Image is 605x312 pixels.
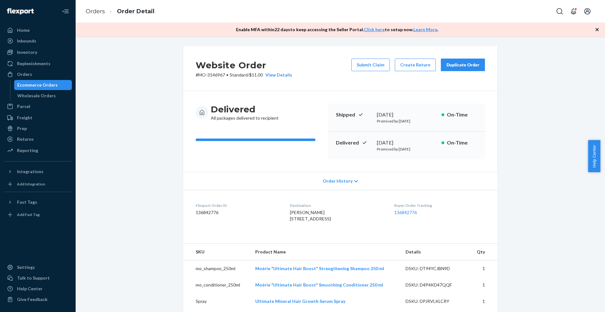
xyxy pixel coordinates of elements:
a: Home [4,25,72,35]
div: Home [17,27,30,33]
a: Inbounds [4,36,72,46]
th: SKU [183,244,250,260]
button: Integrations [4,167,72,177]
p: Delivered [336,139,372,146]
a: Settings [4,262,72,272]
a: Freight [4,113,72,123]
a: Learn More [413,27,437,32]
div: Give Feedback [17,296,48,303]
div: Talk to Support [17,275,50,281]
button: Create Return [395,59,436,71]
a: Help Center [4,284,72,294]
div: DSKU: D4P4KD47QQF [406,282,465,288]
button: Give Feedback [4,294,72,304]
td: mo_shampoo_250ml [183,260,250,277]
button: Close Navigation [59,5,72,18]
div: All packages delivered to recipient [211,104,279,121]
button: Open Search Box [553,5,566,18]
th: Qty [470,244,498,260]
p: Promised by [DATE] [377,146,436,152]
p: Shipped [336,111,372,118]
a: Inventory [4,47,72,57]
div: Reporting [17,147,38,154]
button: Help Center [588,140,600,172]
a: Returns [4,134,72,144]
p: Promised by [DATE] [377,118,436,124]
a: Talk to Support [4,273,72,283]
a: Add Fast Tag [4,210,72,220]
div: Freight [17,115,32,121]
div: Duplicate Order [446,62,480,68]
div: Add Fast Tag [17,212,40,217]
span: • [226,72,228,77]
button: Open account menu [581,5,594,18]
span: [PERSON_NAME] [STREET_ADDRESS] [290,210,331,221]
a: Reporting [4,145,72,156]
img: Flexport logo [7,8,34,14]
a: Click here [364,27,385,32]
span: Standard [230,72,248,77]
td: 1 [470,293,498,309]
a: Moérie "Ultimate Hair Boost" Strengthening Shampoo 250 ml [255,266,384,271]
div: Orders [17,71,32,77]
div: Fast Tags [17,199,37,205]
div: Inbounds [17,38,36,44]
a: Orders [4,69,72,79]
h3: Delivered [211,104,279,115]
th: Product Name [250,244,400,260]
ol: breadcrumbs [81,2,159,21]
a: Ecommerce Orders [14,80,72,90]
div: Ecommerce Orders [17,82,58,88]
div: Integrations [17,168,43,175]
div: [DATE] [377,111,436,118]
a: Order Detail [117,8,154,15]
dt: Flexport Order ID [196,203,280,208]
div: Help Center [17,286,43,292]
a: Ultimate Mineral Hair Growth Serum Spray [255,298,345,304]
div: Add Integration [17,181,45,187]
a: Orders [86,8,105,15]
div: [DATE] [377,139,436,146]
dd: 136842776 [196,209,280,216]
div: Parcel [17,103,30,110]
td: 1 [470,277,498,293]
button: Duplicate Order [441,59,485,71]
div: Inventory [17,49,37,55]
div: DSKU: DT94YCJBN9D [406,265,465,272]
div: Returns [17,136,34,142]
div: Settings [17,264,35,270]
td: 1 [470,260,498,277]
a: Replenishments [4,59,72,69]
p: On-Time [447,139,477,146]
span: Order History [323,178,353,184]
td: mo_conditioner_250ml [183,277,250,293]
h2: Website Order [196,59,292,72]
a: Add Integration [4,179,72,189]
div: Replenishments [17,60,50,67]
a: Wholesale Orders [14,91,72,101]
dt: Buyer Order Tracking [394,203,485,208]
td: Spray [183,293,250,309]
div: DSKU: DPJRVLKLCRY [406,298,465,304]
p: # MO-3146967 / $11.00 [196,72,292,78]
p: On-Time [447,111,477,118]
a: Moérie "Ultimate Hair Boost" Smoothing Conditioner 250 ml [255,282,383,287]
button: Open notifications [567,5,580,18]
button: Fast Tags [4,197,72,207]
dt: Destination [290,203,384,208]
p: Enable MFA within 22 days to keep accessing the Seller Portal. to setup now. . [236,26,438,33]
button: View Details [263,72,292,78]
a: 136842776 [394,210,417,215]
div: Prep [17,125,27,132]
a: Prep [4,123,72,133]
button: Submit Claim [351,59,390,71]
div: Wholesale Orders [17,93,56,99]
th: Details [400,244,470,260]
a: Parcel [4,101,72,111]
